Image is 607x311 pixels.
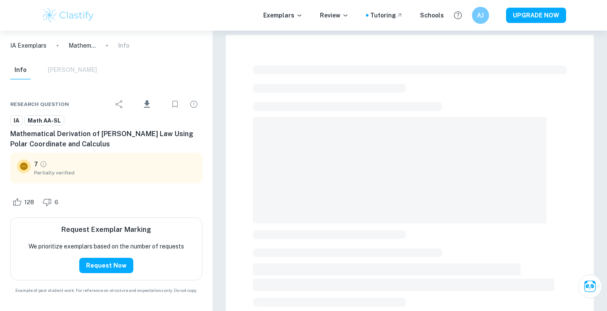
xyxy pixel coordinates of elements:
[472,7,489,24] button: AJ
[34,169,196,177] span: Partially verified
[320,11,349,20] p: Review
[40,160,47,168] a: Grade partially verified
[129,93,165,115] div: Download
[506,8,566,23] button: UPGRADE NOW
[50,198,63,207] span: 6
[420,11,444,20] a: Schools
[263,11,303,20] p: Exemplars
[29,242,184,251] p: We prioritize exemplars based on the number of requests
[10,195,39,209] div: Like
[185,96,202,113] div: Report issue
[40,195,63,209] div: Dislike
[61,225,151,235] h6: Request Exemplar Marking
[475,11,485,20] h6: AJ
[370,11,403,20] a: Tutoring
[10,287,202,294] span: Example of past student work. For reference on structure and expectations only. Do not copy.
[41,7,95,24] img: Clastify logo
[578,274,602,298] button: Ask Clai
[118,41,129,50] p: Info
[10,115,23,126] a: IA
[451,8,465,23] button: Help and Feedback
[24,115,64,126] a: Math AA-SL
[79,258,133,273] button: Request Now
[111,96,128,113] div: Share
[69,41,96,50] p: Mathematical Derivation of [PERSON_NAME] Law Using Polar Coordinate and Calculus
[11,117,22,125] span: IA
[10,41,46,50] a: IA Exemplars
[25,117,64,125] span: Math AA-SL
[34,160,38,169] p: 7
[10,100,69,108] span: Research question
[10,61,31,80] button: Info
[20,198,39,207] span: 128
[10,129,202,149] h6: Mathematical Derivation of [PERSON_NAME] Law Using Polar Coordinate and Calculus
[167,96,184,113] div: Bookmark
